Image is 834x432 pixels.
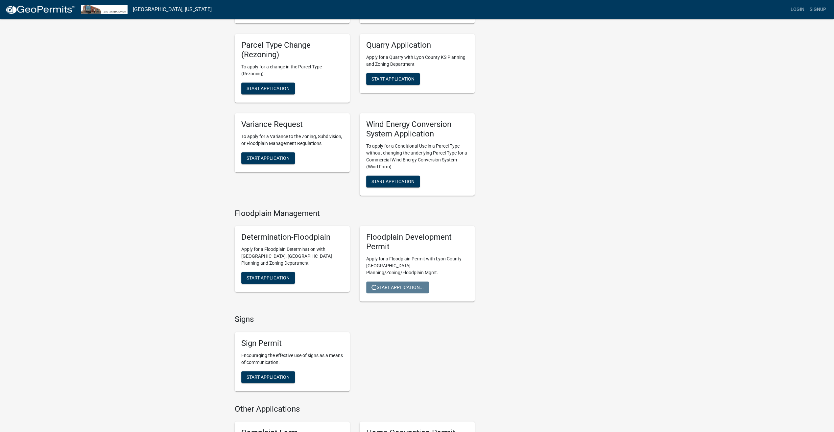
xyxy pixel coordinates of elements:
[247,155,290,160] span: Start Application
[235,315,475,324] h4: Signs
[366,73,420,85] button: Start Application
[241,40,343,60] h5: Parcel Type Change (Rezoning)
[241,272,295,284] button: Start Application
[247,374,290,379] span: Start Application
[247,275,290,280] span: Start Application
[366,143,468,170] p: To apply for a Conditional Use in a Parcel Type without changing the underlying Parcel Type for a...
[366,281,429,293] button: Start Application...
[235,209,475,218] h4: Floodplain Management
[235,404,475,414] h4: Other Applications
[371,179,415,184] span: Start Application
[366,232,468,252] h5: Floodplain Development Permit
[371,284,424,290] span: Start Application...
[241,133,343,147] p: To apply for a Variance to the Zoning, Subdivision, or Floodplain Management Regulations
[807,3,829,16] a: Signup
[366,54,468,68] p: Apply for a Quarry with Lyon County KS Planning and Zoning Department
[366,176,420,187] button: Start Application
[241,339,343,348] h5: Sign Permit
[241,232,343,242] h5: Determination-Floodplain
[241,83,295,94] button: Start Application
[371,76,415,82] span: Start Application
[241,371,295,383] button: Start Application
[133,4,212,15] a: [GEOGRAPHIC_DATA], [US_STATE]
[241,152,295,164] button: Start Application
[241,246,343,267] p: Apply for a Floodplain Determination with [GEOGRAPHIC_DATA], [GEOGRAPHIC_DATA] Planning and Zonin...
[241,120,343,129] h5: Variance Request
[788,3,807,16] a: Login
[366,255,468,276] p: Apply for a Floodplain Permit with Lyon County [GEOGRAPHIC_DATA] Planning/Zoning/Floodplain Mgmt.
[241,63,343,77] p: To apply for a change in the Parcel Type (Rezoning).
[366,40,468,50] h5: Quarry Application
[81,5,128,14] img: Lyon County, Kansas
[247,85,290,91] span: Start Application
[366,120,468,139] h5: Wind Energy Conversion System Application
[241,352,343,366] p: Encouraging the effective use of signs as a means of communication.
